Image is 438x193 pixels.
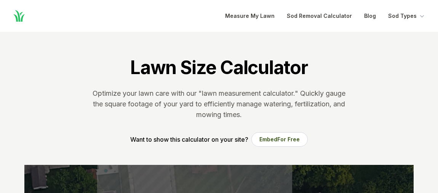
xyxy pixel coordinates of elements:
[364,11,376,21] a: Blog
[287,11,352,21] a: Sod Removal Calculator
[91,88,347,120] p: Optimize your lawn care with our "lawn measurement calculator." Quickly gauge the square footage ...
[225,11,275,21] a: Measure My Lawn
[251,132,308,147] button: EmbedFor Free
[130,135,248,144] p: Want to show this calculator on your site?
[388,11,426,21] button: Sod Types
[130,56,308,79] h1: Lawn Size Calculator
[277,136,300,142] span: For Free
